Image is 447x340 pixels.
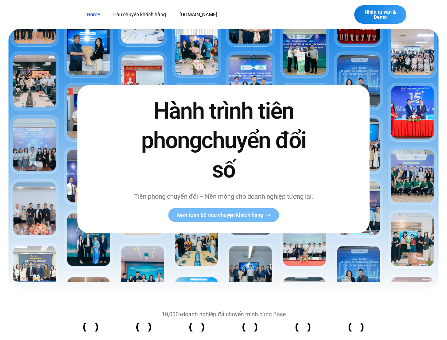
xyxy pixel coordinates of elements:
[108,8,171,21] a: Câu chuyện khách hàng
[170,323,223,331] div: 3 trên 14
[117,323,170,331] div: 2 trên 14
[64,323,118,331] div: 1 trên 14
[354,5,406,24] a: Nhận tư vấn & Demo
[276,323,329,331] div: 5 trên 14
[174,8,223,21] a: [DOMAIN_NAME]
[223,323,276,331] div: 4 trên 14
[132,96,315,185] h2: Hành trình tiên phong
[168,208,279,222] a: Xem toàn bộ câu chuyện khách hàng
[361,10,399,19] span: Nhận tư vấn & Demo
[132,192,315,201] p: Tiên phong chuyển đổi – Nền móng cho doanh nghiệp tương lai.
[383,323,436,331] div: 7 trên 14
[177,212,263,218] span: Xem toàn bộ câu chuyện khách hàng
[201,127,306,183] span: chuyển đổi số
[329,323,383,331] div: 6 trên 14
[81,8,105,21] a: Home
[64,312,383,317] div: doanh nghiệp đã chuyển mình cùng Base
[162,311,182,318] b: 10,000+
[81,8,319,21] nav: Menu
[64,323,383,331] div: Băng chuyền hình ảnh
